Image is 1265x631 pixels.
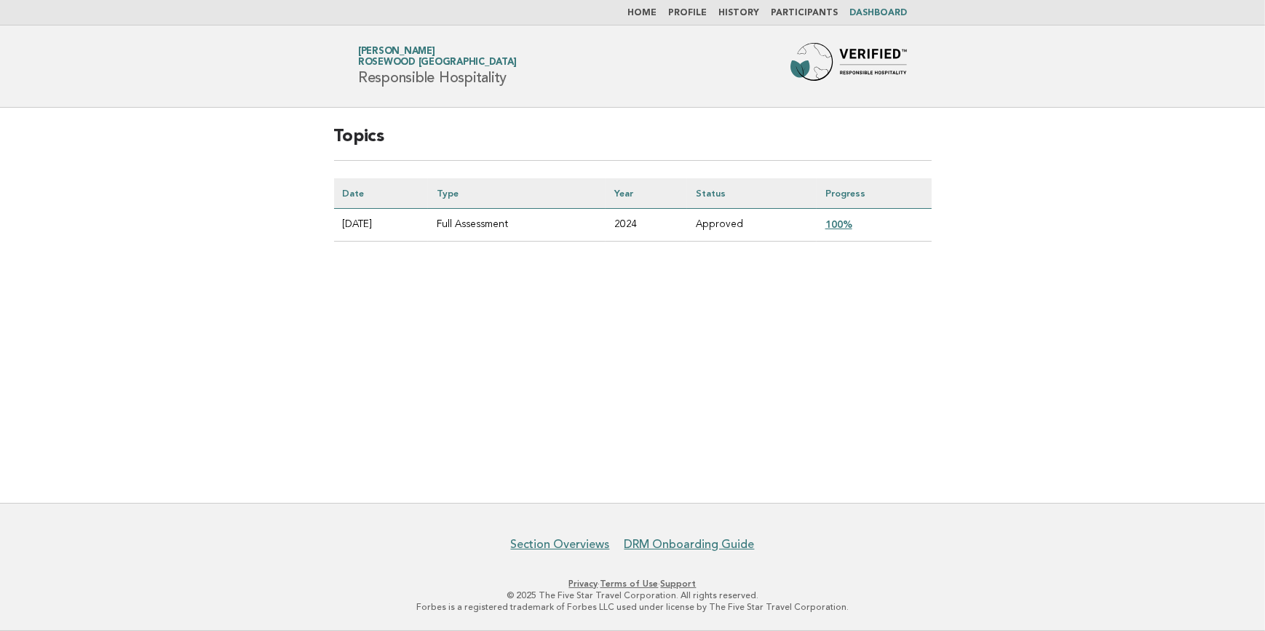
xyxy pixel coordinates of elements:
th: Status [687,178,817,209]
h2: Topics [334,125,932,161]
p: Forbes is a registered trademark of Forbes LLC used under license by The Five Star Travel Corpora... [187,601,1078,613]
th: Type [428,178,606,209]
a: Privacy [569,579,598,589]
h1: Responsible Hospitality [358,47,517,85]
th: Date [334,178,429,209]
td: [DATE] [334,209,429,242]
a: Profile [668,9,707,17]
a: Dashboard [849,9,907,17]
a: [PERSON_NAME]Rosewood [GEOGRAPHIC_DATA] [358,47,517,67]
a: Terms of Use [600,579,659,589]
a: History [718,9,759,17]
a: Support [661,579,697,589]
span: Rosewood [GEOGRAPHIC_DATA] [358,58,517,68]
td: Full Assessment [428,209,606,242]
th: Year [606,178,687,209]
th: Progress [817,178,932,209]
img: Forbes Travel Guide [790,43,907,90]
a: 100% [825,218,852,230]
td: Approved [687,209,817,242]
a: Section Overviews [511,537,610,552]
p: · · [187,578,1078,590]
p: © 2025 The Five Star Travel Corporation. All rights reserved. [187,590,1078,601]
a: Participants [771,9,838,17]
a: DRM Onboarding Guide [624,537,755,552]
a: Home [627,9,657,17]
td: 2024 [606,209,687,242]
